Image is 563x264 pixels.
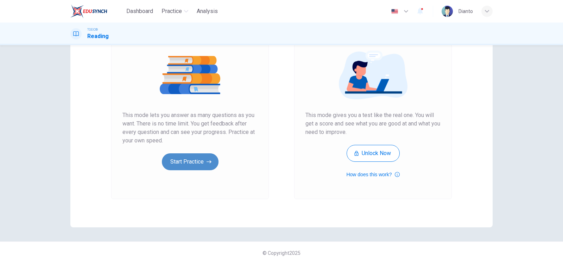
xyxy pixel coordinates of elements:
[194,5,221,18] button: Analysis
[70,4,124,18] a: EduSynch logo
[458,7,473,16] div: Dianto
[305,111,441,136] span: This mode gives you a test like the real one. You will get a score and see what you are good at a...
[162,153,219,170] button: Start Practice
[390,9,399,14] img: en
[346,170,399,179] button: How does this work?
[122,111,258,145] span: This mode lets you answer as many questions as you want. There is no time limit. You get feedback...
[162,7,182,16] span: Practice
[70,4,107,18] img: EduSynch logo
[87,27,98,32] span: TOEIC®
[126,7,153,16] span: Dashboard
[124,5,156,18] button: Dashboard
[159,5,191,18] button: Practice
[262,250,301,256] span: © Copyright 2025
[442,6,453,17] img: Profile picture
[347,145,400,162] button: Unlock Now
[197,7,218,16] span: Analysis
[87,32,109,41] h1: Reading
